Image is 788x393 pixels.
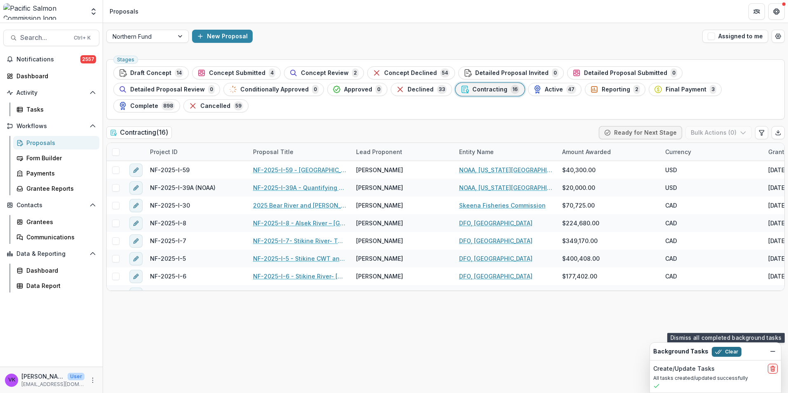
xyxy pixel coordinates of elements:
span: $349,170.00 [562,236,598,245]
span: $400,408.00 [562,254,600,263]
a: DFO, [GEOGRAPHIC_DATA] [459,290,532,298]
a: Dashboard [13,264,99,277]
a: DFO, [GEOGRAPHIC_DATA] [459,219,532,227]
a: NF-2025-I-39A - Quantifying effects of [MEDICAL_DATA] deficiency on marine survival of Chinook Sa... [253,183,346,192]
button: Concept Review2 [284,66,364,80]
span: $177,402.00 [562,272,597,281]
button: Draft Concept14 [113,66,189,80]
button: Concept Submitted4 [192,66,281,80]
span: $20,000.00 [562,183,595,192]
span: Reporting [602,86,630,93]
button: Search... [3,30,99,46]
div: Amount Awarded [557,143,660,161]
button: Cancelled59 [183,99,249,112]
a: Grantees [13,215,99,229]
span: NF-2025-I-30 [150,201,190,210]
div: Proposal Title [248,143,351,161]
span: 2 [352,68,359,77]
div: Currency [660,143,763,161]
button: edit [129,181,143,194]
span: Final Payment [666,86,706,93]
span: NF-2025-I-4 [150,290,187,298]
button: Ready for Next Stage [599,126,682,139]
button: Open Contacts [3,199,99,212]
button: Conditionally Approved0 [223,83,324,96]
a: Dashboard [3,69,99,83]
div: [DATE] [768,183,787,192]
a: Skeena Fisheries Commission [459,201,546,210]
button: delete [768,364,778,374]
button: Clear [712,347,741,357]
span: 898 [162,101,175,110]
button: Edit table settings [755,126,768,139]
span: Contacts [16,202,86,209]
h2: Create/Update Tasks [653,365,715,372]
span: Data & Reporting [16,250,86,257]
button: Open entity switcher [88,3,99,20]
span: NF-2025-I-7 [150,236,186,245]
div: Project ID [145,143,248,161]
button: Bulk Actions (0) [685,126,752,139]
span: [PERSON_NAME] [356,236,403,245]
span: Detailed Proposal Review [130,86,205,93]
div: Amount Awarded [557,147,616,156]
span: $40,300.00 [562,166,596,174]
span: Workflows [16,123,86,130]
div: [DATE] [768,166,787,174]
span: Concept Declined [384,70,437,77]
button: Open table manager [772,30,785,43]
span: [PERSON_NAME] [356,166,403,174]
span: Cancelled [200,103,230,110]
span: [PERSON_NAME] [356,219,403,227]
button: Open Data & Reporting [3,247,99,260]
span: 0 [208,85,215,94]
span: Concept Submitted [209,70,265,77]
button: Open Workflows [3,119,99,133]
a: Tasks [13,103,99,116]
span: Approved [344,86,372,93]
a: NF-2025-I-8 - Alsek River – [GEOGRAPHIC_DATA] and Sockeye Salmon Assessment [253,219,346,227]
button: Assigned to me [702,30,768,43]
span: 0 [671,68,677,77]
span: [PERSON_NAME] [356,290,403,298]
img: Pacific Salmon Commission logo [3,3,84,20]
span: NF-2025-I-59 [150,166,190,174]
div: [DATE] [768,254,787,263]
span: CAD [665,219,677,227]
a: NF-2025-I-5 - Stikine CWT and Chinook Mark Recapture [253,254,346,263]
span: Notifications [16,56,80,63]
a: NF-2025-I-6 - Stikine River- [GEOGRAPHIC_DATA] and Coho Salmon Fishery Monitoring and Sockeye Ass... [253,272,346,281]
button: edit [129,270,143,283]
h2: Contracting ( 16 ) [106,126,172,138]
a: Proposals [13,136,99,150]
button: Partners [748,3,765,20]
button: edit [129,252,143,265]
a: DFO, [GEOGRAPHIC_DATA] [459,236,532,245]
div: Communications [26,233,93,241]
button: Open Activity [3,86,99,99]
span: NF-2025-I-8 [150,219,186,227]
div: Victor Keong [8,377,15,383]
div: [DATE] [768,236,787,245]
div: Dashboard [16,72,93,80]
div: Lead Proponent [351,143,454,161]
a: Data Report [13,279,99,292]
span: 3 [710,85,716,94]
span: CAD [665,254,677,263]
div: Project ID [145,147,183,156]
a: NF-2025-I-59 - [GEOGRAPHIC_DATA][US_STATE] Coastal Monitoring [253,166,346,174]
div: Grantees [26,218,93,226]
span: Detailed Proposal Submitted [584,70,667,77]
nav: breadcrumb [106,5,142,17]
a: Grantee Reports [13,182,99,195]
span: [PERSON_NAME] [356,183,403,192]
button: Active47 [528,83,582,96]
span: CAD [665,290,677,298]
a: Communications [13,230,99,244]
div: Lead Proponent [351,147,407,156]
span: 2 [633,85,640,94]
a: NF-2025-I-7- Stikine River- Tahltan River Chinook Sonar and [PERSON_NAME]-Recapture Feasibility [253,236,346,245]
span: Search... [20,34,69,42]
span: Conditionally Approved [240,86,309,93]
span: CAD [665,236,677,245]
